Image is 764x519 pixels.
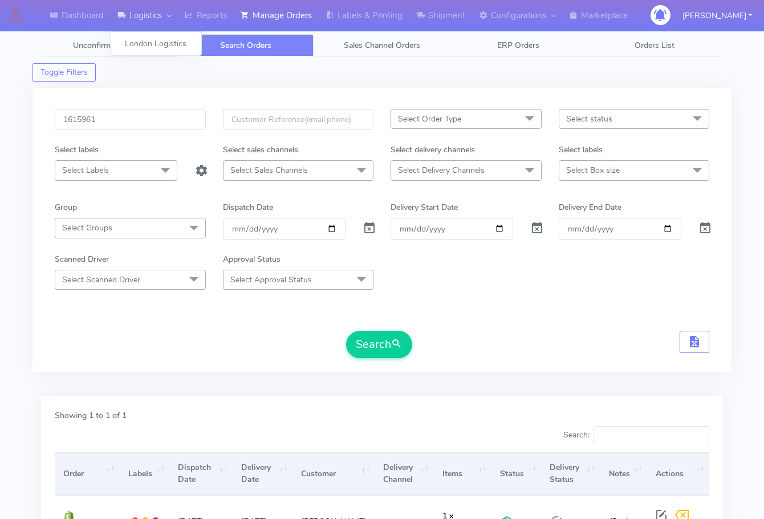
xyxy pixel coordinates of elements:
[32,63,96,82] button: Toggle Filters
[55,144,99,156] label: Select labels
[230,165,308,176] span: Select Sales Channels
[62,222,112,233] span: Select Groups
[120,452,169,495] th: Labels: activate to sort column ascending
[55,109,206,130] input: Order Id
[41,34,723,56] ul: Tabs
[566,113,612,124] span: Select status
[541,452,600,495] th: Delivery Status: activate to sort column ascending
[647,452,709,495] th: Actions: activate to sort column ascending
[233,452,292,495] th: Delivery Date: activate to sort column ascending
[55,201,77,213] label: Group
[600,452,647,495] th: Notes: activate to sort column ascending
[594,426,709,444] input: Search:
[344,40,420,51] span: Sales Channel Orders
[346,331,412,358] button: Search
[55,253,109,265] label: Scanned Driver
[55,452,120,495] th: Order: activate to sort column ascending
[292,452,375,495] th: Customer: activate to sort column ascending
[220,40,271,51] span: Search Orders
[230,274,312,285] span: Select Approval Status
[559,144,603,156] label: Select labels
[398,113,461,124] span: Select Order Type
[223,109,374,130] input: Customer Reference(email,phone)
[491,452,541,495] th: Status: activate to sort column ascending
[635,40,674,51] span: Orders List
[497,40,539,51] span: ERP Orders
[62,165,109,176] span: Select Labels
[559,201,621,213] label: Delivery End Date
[55,409,127,421] label: Showing 1 to 1 of 1
[434,452,491,495] th: Items: activate to sort column ascending
[674,4,761,27] button: [PERSON_NAME]
[73,40,146,51] span: Unconfirmed Orders
[391,144,475,156] label: Select delivery channels
[223,144,298,156] label: Select sales channels
[391,201,458,213] label: Delivery Start Date
[62,274,140,285] span: Select Scanned Driver
[375,452,433,495] th: Delivery Channel: activate to sort column ascending
[111,34,201,53] a: London Logistics
[563,426,709,444] label: Search:
[223,253,281,265] label: Approval Status
[223,201,273,213] label: Dispatch Date
[169,452,233,495] th: Dispatch Date: activate to sort column ascending
[566,165,620,176] span: Select Box size
[398,165,485,176] span: Select Delivery Channels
